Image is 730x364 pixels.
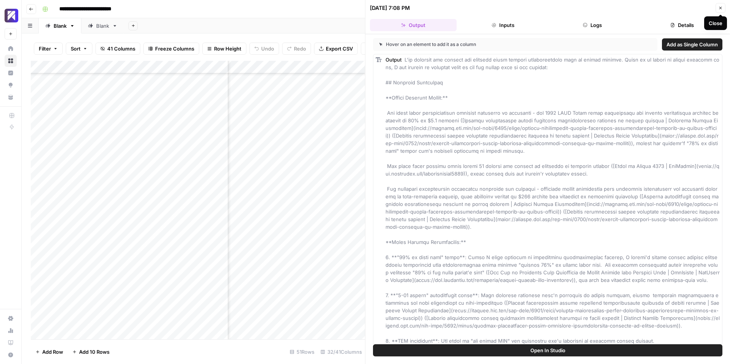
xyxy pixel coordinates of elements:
[370,4,410,12] div: [DATE] 7:08 PM
[709,19,722,27] div: Close
[5,312,17,324] a: Settings
[68,346,114,358] button: Add 10 Rows
[282,43,311,55] button: Redo
[66,43,92,55] button: Sort
[460,19,546,31] button: Inputs
[39,45,51,52] span: Filter
[379,41,564,48] div: Hover on an element to add it as a column
[249,43,279,55] button: Undo
[143,43,199,55] button: Freeze Columns
[96,22,109,30] div: Blank
[214,45,241,52] span: Row Height
[107,45,135,52] span: 41 Columns
[39,18,81,33] a: Blank
[42,348,63,356] span: Add Row
[294,45,306,52] span: Redo
[5,337,17,349] a: Learning Hub
[370,19,457,31] button: Output
[34,43,63,55] button: Filter
[71,45,81,52] span: Sort
[261,45,274,52] span: Undo
[95,43,140,55] button: 41 Columns
[549,19,636,31] button: Logs
[530,347,565,354] span: Open In Studio
[31,346,68,358] button: Add Row
[5,349,17,361] button: Help + Support
[326,45,353,52] span: Export CSV
[5,9,18,22] img: Overjet - Test Logo
[79,348,109,356] span: Add 10 Rows
[287,346,317,358] div: 51 Rows
[5,67,17,79] a: Insights
[5,324,17,337] a: Usage
[5,43,17,55] a: Home
[155,45,194,52] span: Freeze Columns
[5,91,17,103] a: Your Data
[81,18,124,33] a: Blank
[386,57,401,63] span: Output
[5,79,17,91] a: Opportunities
[317,346,365,358] div: 32/41 Columns
[54,22,67,30] div: Blank
[202,43,246,55] button: Row Height
[667,41,718,48] span: Add as Single Column
[662,38,722,51] button: Add as Single Column
[314,43,358,55] button: Export CSV
[5,6,17,25] button: Workspace: Overjet - Test
[639,19,725,31] button: Details
[373,344,722,356] button: Open In Studio
[5,55,17,67] a: Browse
